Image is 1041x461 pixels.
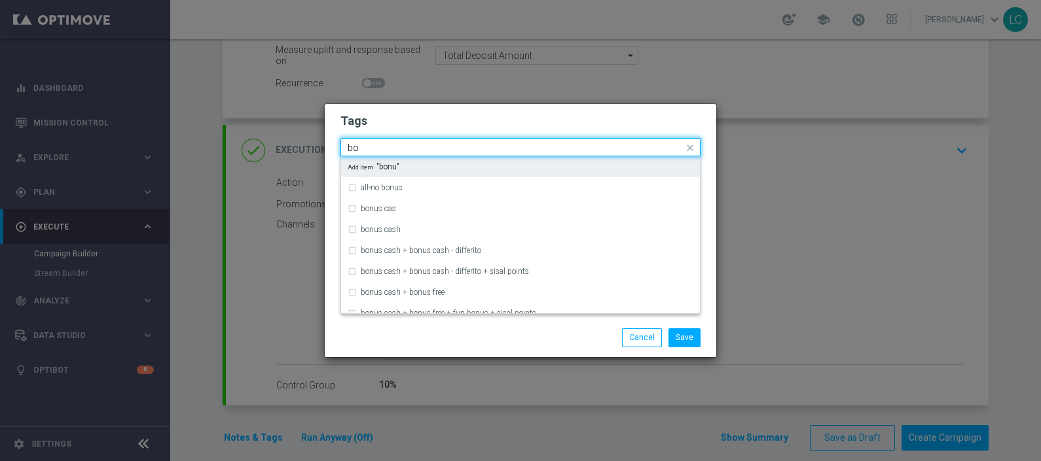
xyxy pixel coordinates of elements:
[348,163,376,171] span: Add item
[348,261,693,282] div: bonus cash + bonus cash - differito + sisal points
[348,303,693,324] div: bonus cash + bonus free + fun bonus + sisal points
[348,219,693,240] div: bonus cash
[348,163,399,171] span: "bonu"
[348,198,693,219] div: bonus cas
[361,309,536,317] label: bonus cash + bonus free + fun bonus + sisal points
[361,247,481,254] label: bonus cash + bonus cash - differito
[361,184,403,192] label: all-no bonus
[348,240,693,261] div: bonus cash + bonus cash - differito
[348,177,693,198] div: all-no bonus
[361,226,401,233] label: bonus cash
[361,267,529,275] label: bonus cash + bonus cash - differito + sisal points
[361,205,396,213] label: bonus cas
[348,282,693,303] div: bonus cash + bonus free
[622,328,662,347] button: Cancel
[340,156,701,314] ng-dropdown-panel: Options list
[340,138,701,156] ng-select: betting, ricarica, talent + expert, upselling
[361,288,445,296] label: bonus cash + bonus free
[340,113,701,129] h2: Tags
[668,328,701,347] button: Save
